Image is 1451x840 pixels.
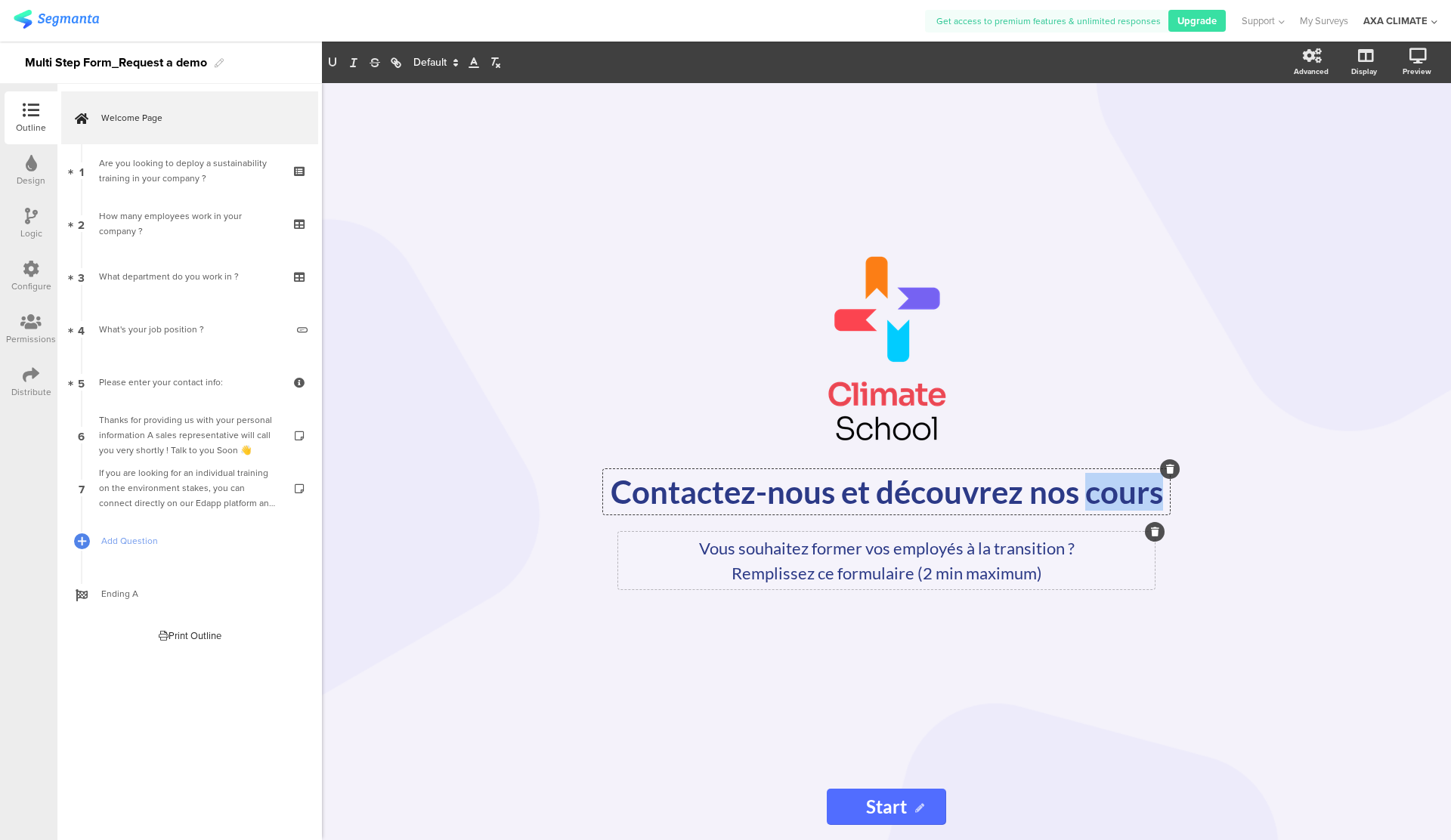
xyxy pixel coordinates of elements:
a: 1 Are you looking to deploy a sustainability training in your company ? [61,144,318,197]
span: Ending A [101,586,295,601]
div: Distribute [11,385,51,399]
div: Please enter your contact info: [99,375,280,390]
span: 4 [78,321,85,338]
div: Preview [1403,66,1431,77]
div: Multi Step Form_Request a demo [25,51,207,75]
p: Vous souhaitez former vos employés à la transition ? [622,536,1151,561]
span: 2 [78,215,85,232]
div: Design [17,174,45,187]
div: Outline [16,121,46,134]
div: Permissions [6,332,56,346]
span: 7 [79,480,85,496]
a: 7 If you are looking for an individual training on the environment stakes, you can connect direct... [61,462,318,514]
span: 3 [78,268,85,285]
img: segmanta logo [14,10,99,29]
div: Thanks for providing us with your personal information A sales representative will call you very ... [99,412,280,458]
div: Print Outline [159,628,221,643]
span: Upgrade [1177,14,1217,28]
div: Logic [20,227,42,240]
span: 6 [78,427,85,443]
input: Start [827,789,946,825]
a: 4 What's your job position ? [61,303,318,356]
div: AXA CLIMATE [1363,14,1428,28]
span: Welcome Page [101,110,295,125]
div: Configure [11,279,51,293]
p: Remplissez ce formulaire (2 min maximum) [622,561,1151,585]
div: Display [1351,66,1377,77]
div: What department do you work in ? [99,269,280,284]
a: 6 Thanks for providing us with your personal information A sales representative will call you ver... [61,409,318,462]
div: Advanced [1294,66,1329,77]
div: If you are looking for an individual training on the environment stakes, you can connect directly... [99,465,280,511]
div: How many employees work in your company ? [99,208,280,239]
span: 1 [79,162,84,179]
p: Contactez-nous et découvrez nos cours [607,473,1166,511]
a: 2 How many employees work in your company ? [61,197,318,250]
span: Add Question [101,533,295,548]
span: Support [1242,14,1275,28]
div: What's your job position ? [99,322,286,337]
a: Welcome Page [61,91,318,144]
a: Ending A [61,567,318,620]
div: Are you looking to deploy a sustainability training in your company ? [99,156,280,186]
a: 5 Please enter your contact info: [61,356,318,409]
span: 5 [78,374,85,391]
a: 3 What department do you work in ? [61,250,318,303]
span: Get access to premium features & unlimited responses [936,14,1161,28]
